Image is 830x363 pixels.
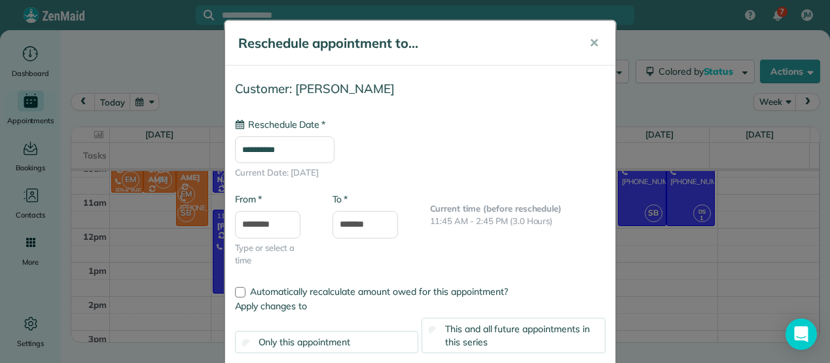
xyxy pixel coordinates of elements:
[235,299,605,313] label: Apply changes to
[242,339,250,347] input: Only this appointment
[250,286,508,297] span: Automatically recalculate amount owed for this appointment?
[589,35,599,50] span: ✕
[235,193,262,206] label: From
[333,193,348,206] label: To
[430,203,562,214] b: Current time (before reschedule)
[429,326,437,334] input: This and all future appointments in this series
[259,336,350,348] span: Only this appointment
[430,215,605,228] p: 11:45 AM - 2:45 PM (3.0 Hours)
[235,242,313,267] span: Type or select a time
[235,166,605,180] span: Current Date: [DATE]
[235,118,325,131] label: Reschedule Date
[235,82,605,96] h4: Customer: [PERSON_NAME]
[445,323,590,348] span: This and all future appointments in this series
[238,34,571,52] h5: Reschedule appointment to...
[785,318,817,350] div: Open Intercom Messenger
